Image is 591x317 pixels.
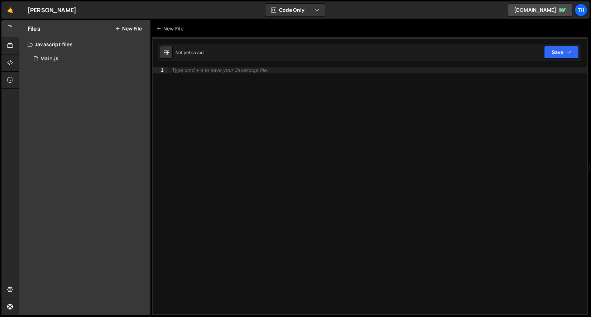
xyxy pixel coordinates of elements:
div: Javascript files [19,37,150,52]
h2: Files [28,25,40,33]
div: [PERSON_NAME] [28,6,76,14]
div: Main.js [40,56,58,62]
a: Th [575,4,587,16]
a: 🤙 [1,1,19,19]
div: 1 [153,67,168,73]
button: New File [115,26,142,32]
a: [DOMAIN_NAME] [508,4,572,16]
div: 16840/46037.js [28,52,150,66]
div: Type cmd + s to save your Javascript file. [172,68,268,73]
div: Not yet saved [176,49,203,56]
button: Save [544,46,579,59]
div: New File [156,25,186,32]
button: Code Only [265,4,326,16]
